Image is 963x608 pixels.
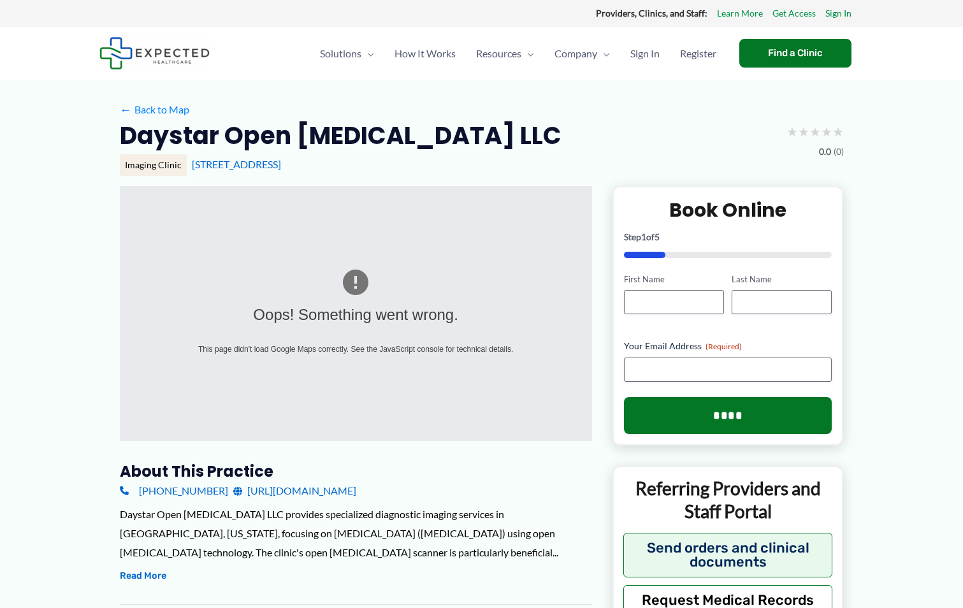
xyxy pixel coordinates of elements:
[120,505,592,561] div: Daystar Open [MEDICAL_DATA] LLC provides specialized diagnostic imaging services in [GEOGRAPHIC_D...
[120,120,561,151] h2: Daystar Open [MEDICAL_DATA] LLC
[120,154,187,176] div: Imaging Clinic
[706,342,742,351] span: (Required)
[320,31,361,76] span: Solutions
[821,120,832,143] span: ★
[120,100,189,119] a: ←Back to Map
[192,158,281,170] a: [STREET_ADDRESS]
[233,481,356,500] a: [URL][DOMAIN_NAME]
[310,31,384,76] a: SolutionsMenu Toggle
[655,231,660,242] span: 5
[641,231,646,242] span: 1
[395,31,456,76] span: How It Works
[596,8,707,18] strong: Providers, Clinics, and Staff:
[310,31,727,76] nav: Primary Site Navigation
[717,5,763,22] a: Learn More
[772,5,816,22] a: Get Access
[798,120,809,143] span: ★
[624,340,832,352] label: Your Email Address
[99,37,210,69] img: Expected Healthcare Logo - side, dark font, small
[466,31,544,76] a: ResourcesMenu Toggle
[809,120,821,143] span: ★
[361,31,374,76] span: Menu Toggle
[624,233,832,242] p: Step of
[120,461,592,481] h3: About this practice
[120,568,166,584] button: Read More
[825,5,851,22] a: Sign In
[739,39,851,68] a: Find a Clinic
[476,31,521,76] span: Resources
[832,120,844,143] span: ★
[732,273,832,286] label: Last Name
[786,120,798,143] span: ★
[384,31,466,76] a: How It Works
[680,31,716,76] span: Register
[620,31,670,76] a: Sign In
[819,143,831,160] span: 0.0
[623,477,833,523] p: Referring Providers and Staff Portal
[170,301,542,329] div: Oops! Something went wrong.
[544,31,620,76] a: CompanyMenu Toggle
[170,342,542,356] div: This page didn't load Google Maps correctly. See the JavaScript console for technical details.
[670,31,727,76] a: Register
[624,273,724,286] label: First Name
[834,143,844,160] span: (0)
[597,31,610,76] span: Menu Toggle
[554,31,597,76] span: Company
[120,481,228,500] a: [PHONE_NUMBER]
[120,103,132,115] span: ←
[624,198,832,222] h2: Book Online
[521,31,534,76] span: Menu Toggle
[623,533,833,577] button: Send orders and clinical documents
[630,31,660,76] span: Sign In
